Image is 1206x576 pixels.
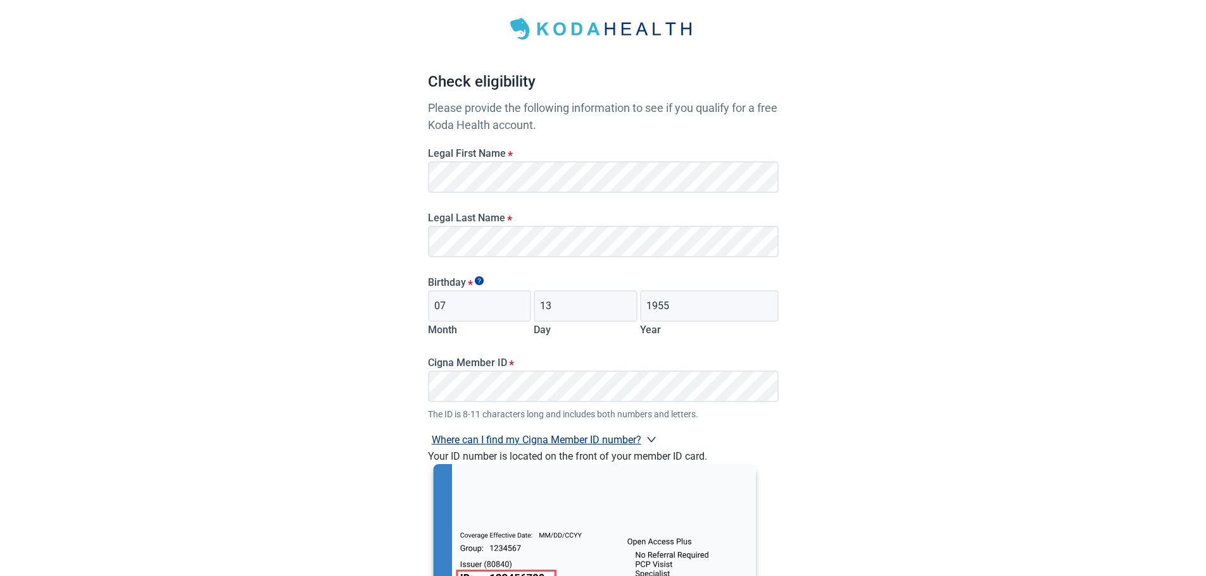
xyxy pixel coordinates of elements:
[534,324,551,336] label: Day
[428,147,779,159] label: Legal First Name
[502,13,705,45] img: Koda Health
[428,99,779,133] p: Please provide the following information to see if you qualify for a free Koda Health account.
[428,70,779,99] h1: Check eligibility
[428,450,707,462] label: Your ID number is located on the front of your member ID card.
[475,276,484,285] span: Show tooltip
[428,324,457,336] label: Month
[428,407,779,421] span: The ID is 8-11 characters long and includes both numbers and letters.
[646,434,656,444] span: right
[640,324,661,336] label: Year
[534,290,638,322] input: Birth day
[428,212,779,224] label: Legal Last Name
[428,357,779,369] label: Cigna Member ID
[428,276,779,288] legend: Birthday
[428,431,660,448] button: Where can I find my Cigna Member ID number?
[428,290,532,322] input: Birth month
[640,290,778,322] input: Birth year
